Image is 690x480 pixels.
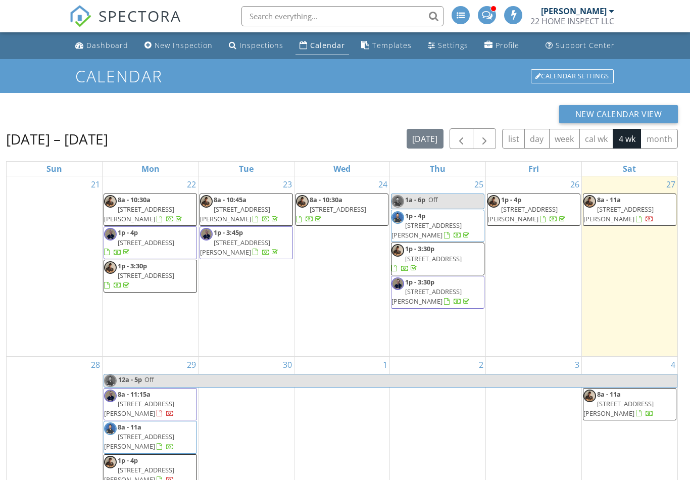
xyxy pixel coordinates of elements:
a: Inspections [225,36,287,55]
span: [STREET_ADDRESS][PERSON_NAME] [583,399,654,418]
button: Previous [450,128,473,149]
a: 1p - 4p [STREET_ADDRESS][PERSON_NAME] [391,210,484,243]
a: 1p - 3:30p [STREET_ADDRESS][PERSON_NAME] [391,276,484,309]
button: list [502,129,525,149]
a: Calendar Settings [530,68,615,84]
td: Go to September 25, 2025 [390,176,486,356]
a: 1p - 3:45p [STREET_ADDRESS][PERSON_NAME] [200,226,293,259]
img: me1.jpg [104,422,117,435]
a: Go to September 22, 2025 [185,176,198,193]
button: day [524,129,550,149]
td: Go to September 23, 2025 [198,176,294,356]
a: 1p - 4p [STREET_ADDRESS][PERSON_NAME] [487,194,580,226]
a: Tuesday [237,162,256,176]
img: me1.jpg [391,195,404,208]
img: kevin_2.jpg [104,261,117,274]
td: Go to September 27, 2025 [581,176,677,356]
h1: Calendar [75,67,614,85]
span: [STREET_ADDRESS] [405,254,462,263]
span: 8a - 10:30a [310,195,342,204]
a: Monday [139,162,162,176]
a: 8a - 10:30a [STREET_ADDRESS][PERSON_NAME] [104,194,197,226]
a: Profile [480,36,523,55]
a: 1p - 3:45p [STREET_ADDRESS][PERSON_NAME] [200,228,280,256]
a: 8a - 11a [STREET_ADDRESS][PERSON_NAME] [583,390,654,418]
span: 8a - 11a [597,390,621,399]
a: Go to September 30, 2025 [281,357,294,373]
span: 8a - 11:15a [118,390,151,399]
a: Go to September 25, 2025 [472,176,485,193]
img: autin_3.jpg [391,277,404,290]
a: Support Center [541,36,619,55]
td: Go to September 21, 2025 [7,176,103,356]
div: [PERSON_NAME] [541,6,607,16]
span: Off [144,375,154,384]
td: Go to September 22, 2025 [103,176,199,356]
a: 1p - 4p [STREET_ADDRESS] [104,228,174,256]
button: 4 wk [613,129,641,149]
span: [STREET_ADDRESS] [118,271,174,280]
a: 8a - 10:30a [STREET_ADDRESS] [295,194,389,226]
a: Go to October 4, 2025 [669,357,677,373]
button: cal wk [579,129,614,149]
span: 1p - 4p [118,228,138,237]
a: Wednesday [331,162,353,176]
button: Next [473,128,497,149]
a: 8a - 10:30a [STREET_ADDRESS] [296,195,366,223]
a: 1p - 4p [STREET_ADDRESS][PERSON_NAME] [391,211,471,239]
a: Saturday [621,162,638,176]
a: New Inspection [140,36,217,55]
a: Dashboard [71,36,132,55]
a: 1p - 4p [STREET_ADDRESS] [104,226,197,259]
a: 1p - 3:30p [STREET_ADDRESS][PERSON_NAME] [391,277,471,306]
button: New Calendar View [559,105,678,123]
div: Dashboard [86,40,128,50]
span: 8a - 10:45a [214,195,247,204]
button: week [549,129,580,149]
div: New Inspection [155,40,213,50]
span: 1p - 3:45p [214,228,243,237]
a: 1p - 3:30p [STREET_ADDRESS] [104,261,174,290]
img: kevin_2.jpg [391,244,404,257]
a: 8a - 11:15a [STREET_ADDRESS][PERSON_NAME] [104,390,174,418]
a: Go to October 1, 2025 [381,357,389,373]
a: Thursday [428,162,448,176]
a: Go to September 26, 2025 [568,176,581,193]
img: autin_3.jpg [104,228,117,241]
a: 8a - 11a [STREET_ADDRESS][PERSON_NAME] [104,422,174,451]
a: 8a - 11a [STREET_ADDRESS][PERSON_NAME] [583,195,654,223]
img: kevin_2.jpg [487,195,500,208]
span: [STREET_ADDRESS][PERSON_NAME] [200,238,270,257]
a: Go to September 29, 2025 [185,357,198,373]
span: [STREET_ADDRESS][PERSON_NAME] [104,205,174,223]
span: 1p - 4p [501,195,521,204]
img: me1.jpg [391,211,404,224]
span: [STREET_ADDRESS][PERSON_NAME] [104,432,174,451]
span: [STREET_ADDRESS] [118,238,174,247]
button: month [640,129,678,149]
a: 1p - 3:30p [STREET_ADDRESS] [104,260,197,293]
span: 1a - 6p [405,195,425,204]
a: Go to September 23, 2025 [281,176,294,193]
img: autin_3.jpg [200,228,213,241]
div: Profile [496,40,519,50]
span: [STREET_ADDRESS] [310,205,366,214]
img: autin_3.jpg [104,390,117,402]
div: Settings [438,40,468,50]
a: 8a - 10:30a [STREET_ADDRESS][PERSON_NAME] [104,195,184,223]
img: kevin_2.jpg [296,195,309,208]
a: 1p - 3:30p [STREET_ADDRESS] [391,243,484,275]
input: Search everything... [241,6,443,26]
span: 1p - 3:30p [118,261,147,270]
span: SPECTORA [98,5,181,26]
a: Go to October 2, 2025 [477,357,485,373]
span: 8a - 11a [118,422,141,431]
a: 8a - 11:15a [STREET_ADDRESS][PERSON_NAME] [104,388,197,421]
span: [STREET_ADDRESS][PERSON_NAME] [487,205,558,223]
img: me1.jpg [104,374,117,387]
div: Support Center [556,40,615,50]
a: 8a - 11a [STREET_ADDRESS][PERSON_NAME] [583,388,676,421]
img: kevin_2.jpg [200,195,213,208]
span: 1p - 4p [118,456,138,465]
a: Go to September 21, 2025 [89,176,102,193]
